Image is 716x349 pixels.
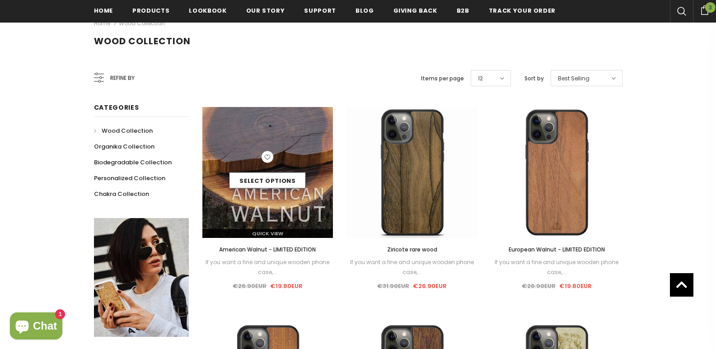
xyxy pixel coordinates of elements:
label: Items per page [421,74,464,83]
span: Products [132,6,169,15]
span: Giving back [393,6,437,15]
span: Refine by [110,73,135,83]
span: Personalized Collection [94,174,165,182]
span: Wood Collection [94,35,191,47]
span: €19.80EUR [270,282,303,290]
a: Biodegradable Collection [94,154,172,170]
a: 3 [693,4,716,15]
span: Categories [94,103,139,112]
span: Home [94,6,113,15]
span: €19.80EUR [559,282,592,290]
span: Best Selling [558,74,590,83]
span: American Walnut - LIMITED EDITION [219,246,316,253]
a: Ziricote rare wood [346,245,477,255]
span: Chakra Collection [94,190,149,198]
a: American Walnut - LIMITED EDITION [202,245,333,255]
span: B2B [457,6,469,15]
div: If you want a fine and unique wooden phone case,... [346,257,477,277]
a: European Walnut - LIMITED EDITION [491,245,622,255]
span: European Walnut - LIMITED EDITION [509,246,605,253]
a: Personalized Collection [94,170,165,186]
a: Wood Collection [94,123,153,139]
span: €26.90EUR [413,282,447,290]
span: Organika Collection [94,142,154,151]
span: €31.90EUR [377,282,409,290]
a: Home [94,18,110,29]
a: Select options [229,172,306,189]
span: 12 [478,74,483,83]
a: Chakra Collection [94,186,149,202]
inbox-online-store-chat: Shopify online store chat [7,312,65,342]
span: 3 [705,2,716,13]
span: Blog [356,6,374,15]
span: Biodegradable Collection [94,158,172,167]
a: Wood Collection [119,19,165,27]
span: Quick View [252,230,283,237]
div: If you want a fine and unique wooden phone case,... [202,257,333,277]
span: Track your order [489,6,556,15]
span: support [304,6,336,15]
span: Our Story [246,6,285,15]
span: €26.90EUR [522,282,556,290]
a: Organika Collection [94,139,154,154]
span: Lookbook [189,6,226,15]
span: €26.90EUR [233,282,267,290]
span: Wood Collection [102,126,153,135]
a: Quick View [202,229,333,238]
img: American Walnut Raw Wood [202,107,333,238]
label: Sort by [524,74,544,83]
span: Ziricote rare wood [387,246,437,253]
div: If you want a fine and unique wooden phone case,... [491,257,622,277]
